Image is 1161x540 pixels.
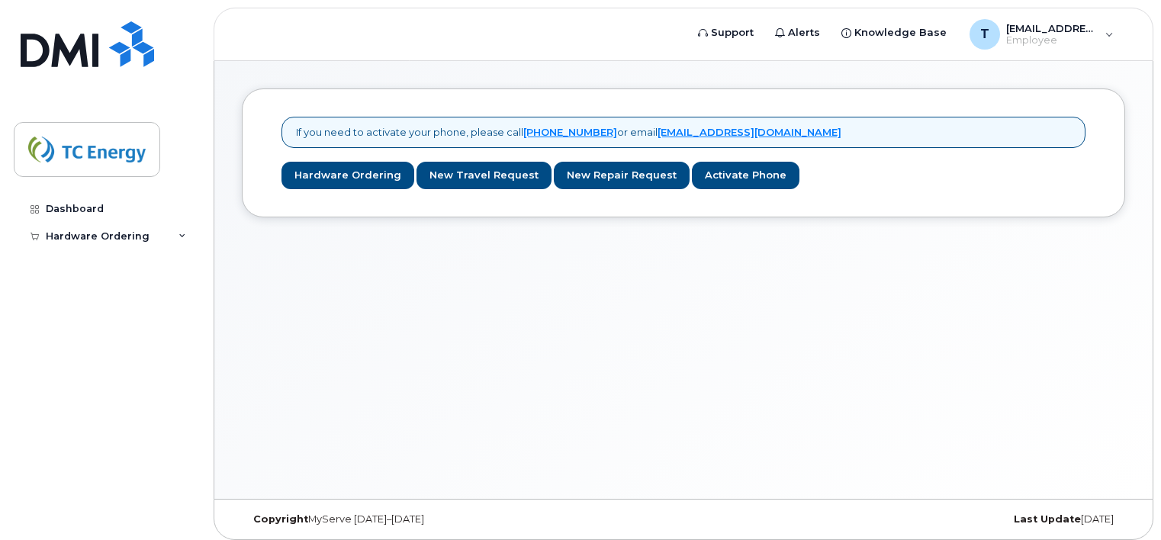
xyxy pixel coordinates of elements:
[523,126,617,138] a: [PHONE_NUMBER]
[692,162,799,190] a: Activate Phone
[1014,513,1081,525] strong: Last Update
[416,162,552,190] a: New Travel Request
[242,513,536,526] div: MyServe [DATE]–[DATE]
[296,125,841,140] p: If you need to activate your phone, please call or email
[554,162,690,190] a: New Repair Request
[658,126,841,138] a: [EMAIL_ADDRESS][DOMAIN_NAME]
[253,513,308,525] strong: Copyright
[831,513,1125,526] div: [DATE]
[281,162,414,190] a: Hardware Ordering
